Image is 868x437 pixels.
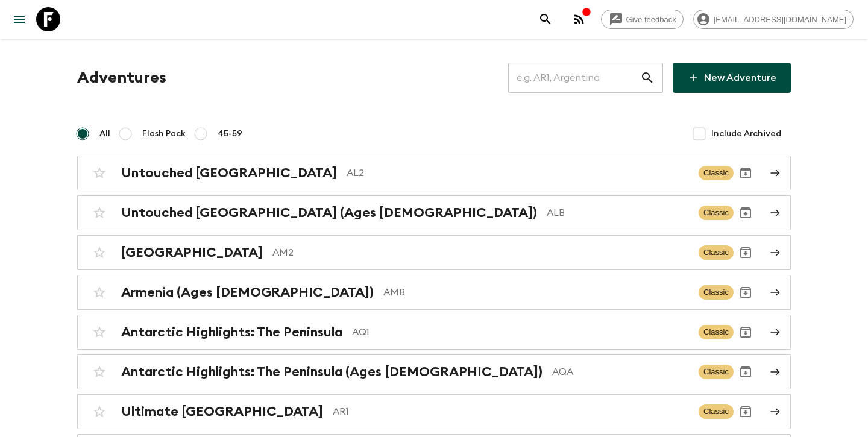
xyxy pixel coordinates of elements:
[272,245,689,260] p: AM2
[77,275,791,310] a: Armenia (Ages [DEMOGRAPHIC_DATA])AMBClassicArchive
[77,394,791,429] a: Ultimate [GEOGRAPHIC_DATA]AR1ClassicArchive
[734,201,758,225] button: Archive
[121,285,374,300] h2: Armenia (Ages [DEMOGRAPHIC_DATA])
[121,245,263,260] h2: [GEOGRAPHIC_DATA]
[218,128,242,140] span: 45-59
[77,354,791,389] a: Antarctic Highlights: The Peninsula (Ages [DEMOGRAPHIC_DATA])AQAClassicArchive
[121,165,337,181] h2: Untouched [GEOGRAPHIC_DATA]
[121,324,342,340] h2: Antarctic Highlights: The Peninsula
[673,63,791,93] a: New Adventure
[620,15,683,24] span: Give feedback
[734,320,758,344] button: Archive
[121,205,537,221] h2: Untouched [GEOGRAPHIC_DATA] (Ages [DEMOGRAPHIC_DATA])
[352,325,689,339] p: AQ1
[699,206,734,220] span: Classic
[347,166,689,180] p: AL2
[77,66,166,90] h1: Adventures
[547,206,689,220] p: ALB
[699,166,734,180] span: Classic
[77,235,791,270] a: [GEOGRAPHIC_DATA]AM2ClassicArchive
[699,365,734,379] span: Classic
[699,245,734,260] span: Classic
[734,161,758,185] button: Archive
[77,195,791,230] a: Untouched [GEOGRAPHIC_DATA] (Ages [DEMOGRAPHIC_DATA])ALBClassicArchive
[533,7,558,31] button: search adventures
[711,128,781,140] span: Include Archived
[699,285,734,300] span: Classic
[383,285,689,300] p: AMB
[693,10,854,29] div: [EMAIL_ADDRESS][DOMAIN_NAME]
[734,360,758,384] button: Archive
[7,7,31,31] button: menu
[699,404,734,419] span: Classic
[707,15,853,24] span: [EMAIL_ADDRESS][DOMAIN_NAME]
[699,325,734,339] span: Classic
[508,61,640,95] input: e.g. AR1, Argentina
[121,364,542,380] h2: Antarctic Highlights: The Peninsula (Ages [DEMOGRAPHIC_DATA])
[552,365,689,379] p: AQA
[734,241,758,265] button: Archive
[142,128,186,140] span: Flash Pack
[601,10,684,29] a: Give feedback
[99,128,110,140] span: All
[333,404,689,419] p: AR1
[77,315,791,350] a: Antarctic Highlights: The PeninsulaAQ1ClassicArchive
[121,404,323,420] h2: Ultimate [GEOGRAPHIC_DATA]
[734,280,758,304] button: Archive
[77,156,791,190] a: Untouched [GEOGRAPHIC_DATA]AL2ClassicArchive
[734,400,758,424] button: Archive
